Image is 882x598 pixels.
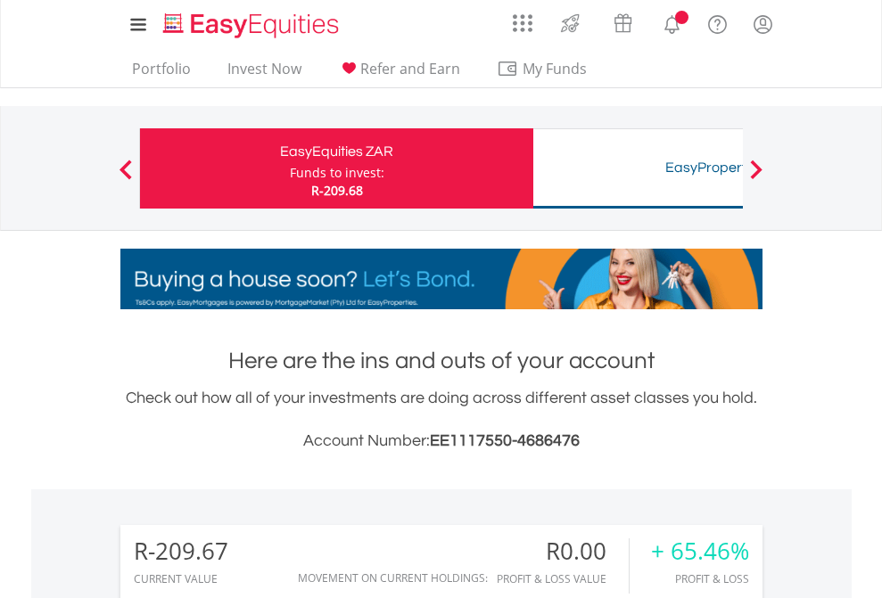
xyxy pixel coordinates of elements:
[497,573,629,585] div: Profit & Loss Value
[108,168,144,186] button: Previous
[360,59,460,78] span: Refer and Earn
[497,538,629,564] div: R0.00
[501,4,544,33] a: AppsGrid
[651,573,749,585] div: Profit & Loss
[497,57,614,80] span: My Funds
[331,60,467,87] a: Refer and Earn
[738,168,774,186] button: Next
[695,4,740,40] a: FAQ's and Support
[290,164,384,182] div: Funds to invest:
[597,4,649,37] a: Vouchers
[513,13,532,33] img: grid-menu-icon.svg
[151,139,523,164] div: EasyEquities ZAR
[120,249,762,309] img: EasyMortage Promotion Banner
[649,4,695,40] a: Notifications
[298,572,488,584] div: Movement on Current Holdings:
[556,9,585,37] img: thrive-v2.svg
[120,386,762,454] div: Check out how all of your investments are doing across different asset classes you hold.
[134,573,228,585] div: CURRENT VALUE
[608,9,638,37] img: vouchers-v2.svg
[651,538,749,564] div: + 65.46%
[430,432,580,449] span: EE1117550-4686476
[120,345,762,377] h1: Here are the ins and outs of your account
[220,60,309,87] a: Invest Now
[120,429,762,454] h3: Account Number:
[134,538,228,564] div: R-209.67
[160,11,346,40] img: EasyEquities_Logo.png
[156,4,346,40] a: Home page
[311,182,363,199] span: R-209.68
[125,60,198,87] a: Portfolio
[740,4,786,44] a: My Profile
